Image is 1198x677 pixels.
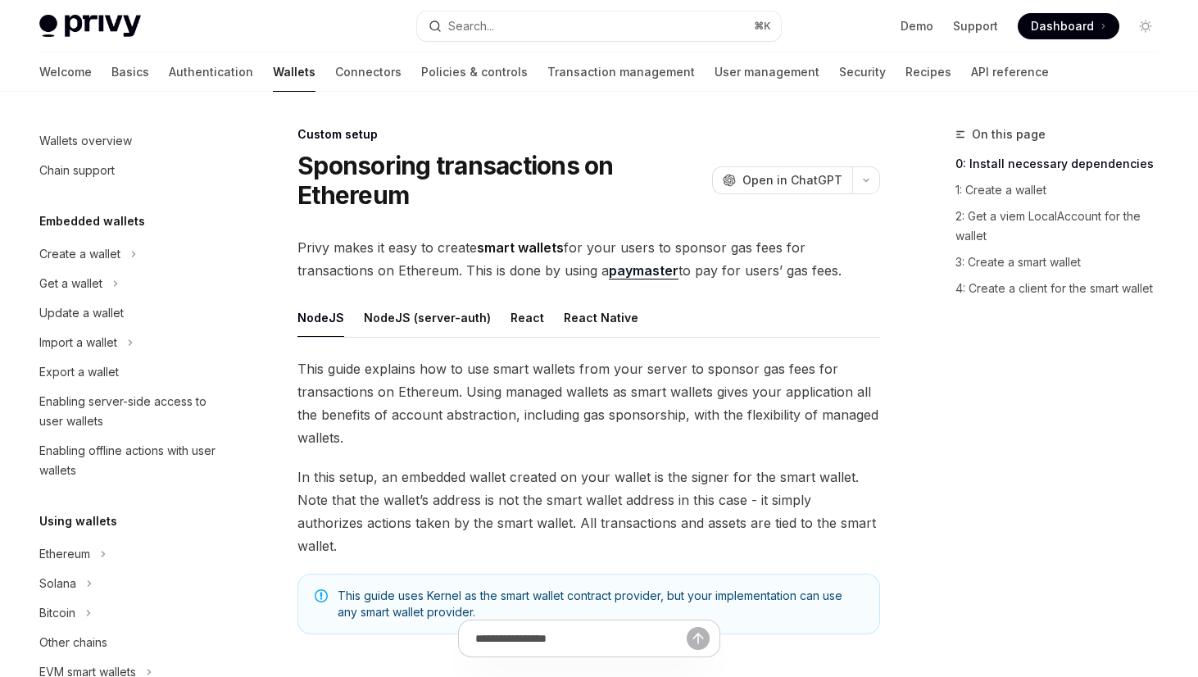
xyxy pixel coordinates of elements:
[39,633,107,652] div: Other chains
[39,362,119,382] div: Export a wallet
[712,166,852,194] button: Open in ChatGPT
[39,131,132,151] div: Wallets overview
[297,236,880,282] span: Privy makes it easy to create for your users to sponsor gas fees for transactions on Ethereum. Th...
[971,52,1049,92] a: API reference
[297,357,880,449] span: This guide explains how to use smart wallets from your server to sponsor gas fees for transaction...
[26,436,236,485] a: Enabling offline actions with user wallets
[39,244,120,264] div: Create a wallet
[39,392,226,431] div: Enabling server-side access to user wallets
[297,126,880,143] div: Custom setup
[901,18,933,34] a: Demo
[169,52,253,92] a: Authentication
[111,52,149,92] a: Basics
[417,11,782,41] button: Search...⌘K
[754,20,771,33] span: ⌘ K
[39,544,90,564] div: Ethereum
[26,539,236,569] button: Ethereum
[448,16,494,36] div: Search...
[715,52,819,92] a: User management
[477,239,564,256] strong: smart wallets
[564,298,638,337] button: React Native
[39,161,115,180] div: Chain support
[26,387,236,436] a: Enabling server-side access to user wallets
[511,298,544,337] button: React
[39,15,141,38] img: light logo
[955,275,1172,302] a: 4: Create a client for the smart wallet
[547,52,695,92] a: Transaction management
[39,274,102,293] div: Get a wallet
[335,52,402,92] a: Connectors
[839,52,886,92] a: Security
[26,298,236,328] a: Update a wallet
[26,156,236,185] a: Chain support
[955,177,1172,203] a: 1: Create a wallet
[315,589,328,602] svg: Note
[1031,18,1094,34] span: Dashboard
[297,151,706,210] h1: Sponsoring transactions on Ethereum
[1132,13,1159,39] button: Toggle dark mode
[26,126,236,156] a: Wallets overview
[39,441,226,480] div: Enabling offline actions with user wallets
[39,574,76,593] div: Solana
[742,172,842,189] span: Open in ChatGPT
[687,627,710,650] button: Send message
[26,628,236,657] a: Other chains
[297,298,344,337] button: NodeJS
[364,298,491,337] button: NodeJS (server-auth)
[26,357,236,387] a: Export a wallet
[953,18,998,34] a: Support
[39,603,75,623] div: Bitcoin
[26,569,236,598] button: Solana
[955,203,1172,249] a: 2: Get a viem LocalAccount for the wallet
[26,239,236,269] button: Create a wallet
[609,262,678,279] a: paymaster
[26,269,236,298] button: Get a wallet
[338,588,863,620] span: This guide uses Kernel as the smart wallet contract provider, but your implementation can use any...
[273,52,315,92] a: Wallets
[475,620,687,657] input: Ask a question...
[905,52,951,92] a: Recipes
[955,151,1172,177] a: 0: Install necessary dependencies
[26,598,236,628] button: Bitcoin
[39,211,145,231] h5: Embedded wallets
[297,466,880,557] span: In this setup, an embedded wallet created on your wallet is the signer for the smart wallet. Note...
[39,52,92,92] a: Welcome
[421,52,528,92] a: Policies & controls
[39,511,117,531] h5: Using wallets
[39,303,124,323] div: Update a wallet
[26,328,236,357] button: Import a wallet
[1018,13,1119,39] a: Dashboard
[39,333,117,352] div: Import a wallet
[955,249,1172,275] a: 3: Create a smart wallet
[972,125,1046,144] span: On this page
